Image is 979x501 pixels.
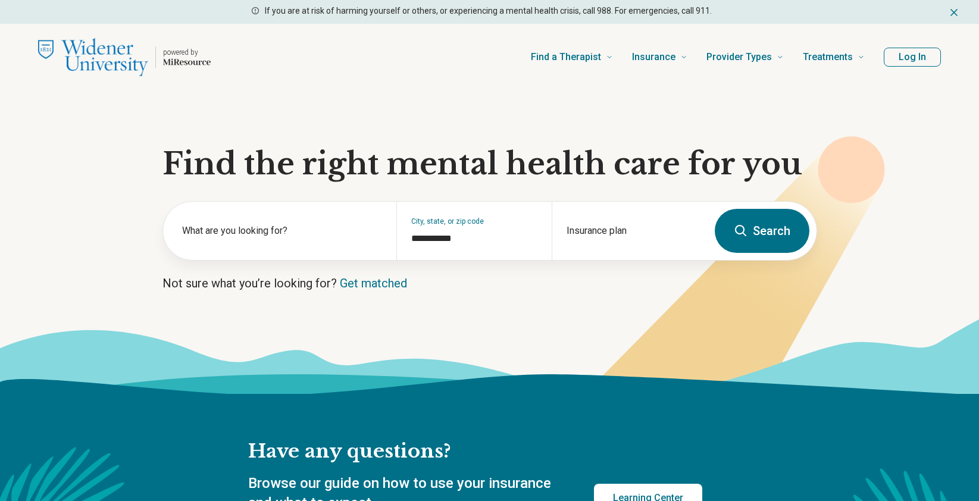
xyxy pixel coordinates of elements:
[803,33,865,81] a: Treatments
[531,49,601,65] span: Find a Therapist
[803,49,853,65] span: Treatments
[162,275,817,292] p: Not sure what you’re looking for?
[162,146,817,182] h1: Find the right mental health care for you
[632,33,687,81] a: Insurance
[632,49,675,65] span: Insurance
[884,48,941,67] button: Log In
[948,5,960,19] button: Dismiss
[182,224,382,238] label: What are you looking for?
[38,38,211,76] a: Home page
[715,209,809,253] button: Search
[706,33,784,81] a: Provider Types
[706,49,772,65] span: Provider Types
[163,48,211,57] p: powered by
[340,276,407,290] a: Get matched
[265,5,712,17] p: If you are at risk of harming yourself or others, or experiencing a mental health crisis, call 98...
[248,439,702,464] h2: Have any questions?
[531,33,613,81] a: Find a Therapist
